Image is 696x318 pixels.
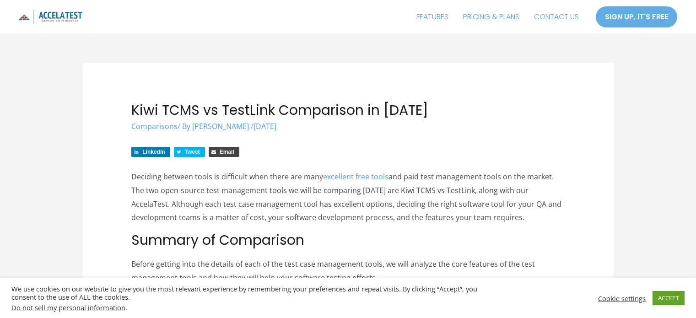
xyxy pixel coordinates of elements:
a: CONTACT US [527,5,586,28]
p: Before getting into the details of each of the test case management tools, we will analyze the co... [131,258,565,285]
h2: Summary of Comparison [131,232,565,248]
div: We use cookies on our website to give you the most relevant experience by remembering your prefer... [11,285,483,312]
a: [PERSON_NAME] [192,121,251,131]
a: FEATURES [409,5,456,28]
a: Share via Email [209,147,239,157]
span: Tweet [185,149,200,155]
a: Share on LinkedIn [131,147,170,157]
span: Email [220,149,234,155]
div: . [11,303,483,312]
a: excellent free tools [323,172,388,182]
a: PRICING & PLANS [456,5,527,28]
a: ACCEPT [653,291,685,305]
span: [DATE] [254,121,276,131]
a: Share on Twitter [174,147,205,157]
div: / By / [131,121,565,132]
a: Do not sell my personal information [11,303,125,312]
a: SIGN UP, IT'S FREE [595,6,678,28]
span: [PERSON_NAME] [192,121,249,131]
img: icon [18,10,82,24]
a: Comparisons [131,121,178,131]
nav: Site Navigation [409,5,586,28]
span: LinkedIn [142,149,165,155]
h1: Kiwi TCMS vs TestLink Comparison in [DATE] [131,102,565,119]
p: Deciding between tools is difficult when there are many and paid test management tools on the mar... [131,170,565,225]
a: Cookie settings [598,294,646,302]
